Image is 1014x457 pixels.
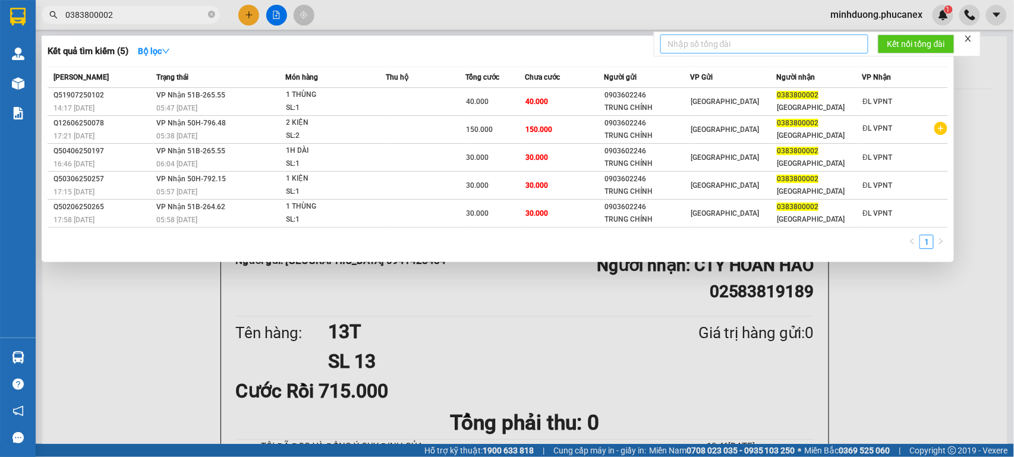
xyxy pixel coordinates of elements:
div: [GEOGRAPHIC_DATA] [777,157,862,170]
span: search [49,11,58,19]
span: close-circle [208,10,215,21]
div: 0903602246 [605,201,690,213]
div: Q50206250265 [53,201,153,213]
span: message [12,432,24,443]
span: [GEOGRAPHIC_DATA] [691,97,759,106]
a: 1 [920,235,933,248]
span: close-circle [208,11,215,18]
div: SL: 1 [286,102,376,115]
span: down [162,47,170,55]
span: 0383800002 [777,175,818,183]
span: 30.000 [525,181,548,190]
span: 05:38 [DATE] [156,132,197,140]
div: TRUNG CHÍNH [605,157,690,170]
span: right [937,238,944,245]
span: Người nhận [776,73,815,81]
span: 05:58 [DATE] [156,216,197,224]
span: VP Nhận 50H-796.48 [156,119,226,127]
div: 1H DÀI [286,144,376,157]
span: 16:46 [DATE] [53,160,95,168]
span: 06:04 [DATE] [156,160,197,168]
div: 0903602246 [605,89,690,102]
span: 30.000 [525,153,548,162]
div: TRUNG CHÍNH [605,102,690,114]
img: warehouse-icon [12,77,24,90]
div: Q51907250102 [53,89,153,102]
div: 2 KIỆN [286,116,376,130]
div: TRUNG CHÍNH [605,213,690,226]
span: Trạng thái [156,73,188,81]
span: ĐL VPNT [863,209,893,218]
div: SL: 1 [286,157,376,171]
div: 0903602246 [605,173,690,185]
div: 1 THÙNG [286,89,376,102]
span: [GEOGRAPHIC_DATA] [691,153,759,162]
span: Thu hộ [386,73,409,81]
span: 30.000 [466,209,489,218]
span: question-circle [12,379,24,390]
div: Q12606250078 [53,117,153,130]
div: [GEOGRAPHIC_DATA] [777,213,862,226]
span: [GEOGRAPHIC_DATA] [691,181,759,190]
span: 30.000 [525,209,548,218]
input: Nhập số tổng đài [660,34,868,53]
div: 0903602246 [605,145,690,157]
span: VP Nhận 51B-265.55 [156,91,225,99]
span: Kết nối tổng đài [887,37,945,51]
span: VP Nhận [862,73,892,81]
span: ĐL VPNT [863,97,893,106]
span: ĐL VPNT [863,124,893,133]
span: 14:17 [DATE] [53,104,95,112]
div: 1 KIỆN [286,172,376,185]
div: Q50406250197 [53,145,153,157]
li: Next Page [934,235,948,249]
span: 17:21 [DATE] [53,132,95,140]
span: 150.000 [525,125,552,134]
span: [PERSON_NAME] [53,73,109,81]
div: 0903602246 [605,117,690,130]
button: Bộ lọcdown [128,42,180,61]
span: VP Nhận 51B-265.55 [156,147,225,155]
input: Tìm tên, số ĐT hoặc mã đơn [65,8,206,21]
span: VP Nhận 50H-792.15 [156,175,226,183]
span: 05:47 [DATE] [156,104,197,112]
span: [GEOGRAPHIC_DATA] [691,209,759,218]
span: ĐL VPNT [863,153,893,162]
h3: Kết quả tìm kiếm ( 5 ) [48,45,128,58]
button: left [905,235,919,249]
span: 30.000 [466,181,489,190]
strong: Bộ lọc [138,46,170,56]
div: TRUNG CHÍNH [605,185,690,198]
span: Chưa cước [525,73,560,81]
span: 17:15 [DATE] [53,188,95,196]
span: 0383800002 [777,119,818,127]
div: SL: 1 [286,213,376,226]
span: [GEOGRAPHIC_DATA] [691,125,759,134]
span: ĐL VPNT [863,181,893,190]
div: SL: 1 [286,185,376,198]
span: 0383800002 [777,203,818,211]
img: solution-icon [12,107,24,119]
span: 0383800002 [777,147,818,155]
span: left [909,238,916,245]
span: VP Nhận 51B-264.62 [156,203,225,211]
span: Món hàng [286,73,319,81]
span: 40.000 [525,97,548,106]
li: 1 [919,235,934,249]
img: warehouse-icon [12,48,24,60]
button: Kết nối tổng đài [878,34,955,53]
span: Tổng cước [465,73,499,81]
div: SL: 2 [286,130,376,143]
div: [GEOGRAPHIC_DATA] [777,130,862,142]
span: 150.000 [466,125,493,134]
img: warehouse-icon [12,351,24,364]
span: plus-circle [934,122,947,135]
span: 0383800002 [777,91,818,99]
button: right [934,235,948,249]
img: logo-vxr [10,8,26,26]
span: 40.000 [466,97,489,106]
span: VP Gửi [690,73,713,81]
span: 05:57 [DATE] [156,188,197,196]
span: Người gửi [604,73,637,81]
div: [GEOGRAPHIC_DATA] [777,185,862,198]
